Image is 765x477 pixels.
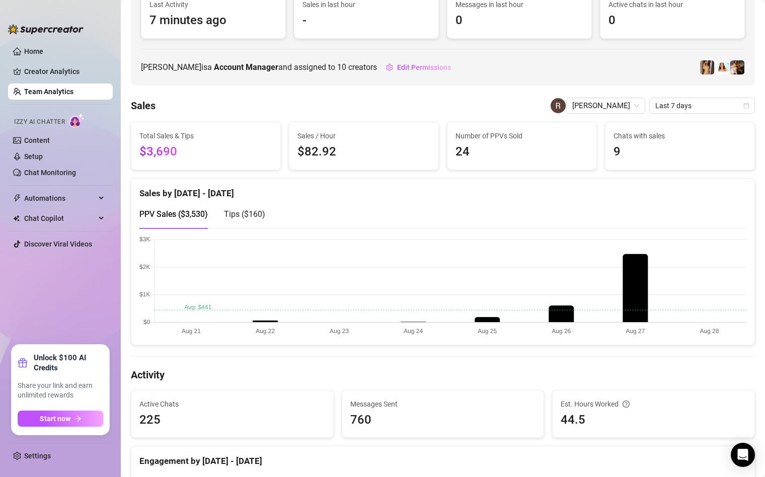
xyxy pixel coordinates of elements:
span: thunderbolt [13,194,21,202]
span: Tips ( $160 ) [224,209,265,219]
span: 10 [337,62,346,72]
span: 24 [455,142,588,162]
span: arrow-right [74,415,82,422]
span: 0 [608,11,736,30]
span: 9 [614,142,746,162]
h4: Activity [131,368,755,382]
div: Est. Hours Worked [561,399,746,410]
span: Start now [40,415,70,423]
img: AI Chatter [69,113,85,128]
img: Chat Copilot [13,215,20,222]
a: Home [24,47,43,55]
span: 44.5 [561,411,746,430]
span: [PERSON_NAME] is a and assigned to creators [141,61,377,73]
img: Rebecca Contreras [551,98,566,113]
span: Izzy AI Chatter [14,117,65,127]
span: Last 7 days [655,98,749,113]
img: Karlea [700,60,714,74]
a: Setup [24,152,43,161]
a: Settings [24,452,51,460]
a: Team Analytics [24,88,73,96]
span: Sales / Hour [297,130,430,141]
span: Automations [24,190,96,206]
a: Creator Analytics [24,63,105,79]
span: Chat Copilot [24,210,96,226]
span: gift [18,358,28,368]
a: Chat Monitoring [24,169,76,177]
span: setting [386,64,393,71]
span: Chats with sales [614,130,746,141]
button: Edit Permissions [386,59,451,75]
span: Total Sales & Tips [139,130,272,141]
div: Sales by [DATE] - [DATE] [139,179,746,200]
span: Messages Sent [350,399,536,410]
span: $3,690 [139,142,272,162]
div: Open Intercom Messenger [731,443,755,467]
img: Baby [730,60,744,74]
b: Account Manager [214,62,278,72]
span: 225 [139,411,325,430]
span: question-circle [623,399,630,410]
span: 0 [455,11,583,30]
span: Rebecca Contreras [572,98,639,113]
img: mia [715,60,729,74]
span: Edit Permissions [397,63,451,71]
button: Start nowarrow-right [18,411,103,427]
img: logo-BBDzfeDw.svg [8,24,84,34]
span: Number of PPVs Sold [455,130,588,141]
a: Discover Viral Videos [24,240,92,248]
span: - [302,11,430,30]
span: 760 [350,411,536,430]
span: $82.92 [297,142,430,162]
span: 7 minutes ago [149,11,277,30]
div: Engagement by [DATE] - [DATE] [139,446,746,468]
a: Content [24,136,50,144]
span: PPV Sales ( $3,530 ) [139,209,208,219]
strong: Unlock $100 AI Credits [34,353,103,373]
span: Active Chats [139,399,325,410]
span: Share your link and earn unlimited rewards [18,381,103,401]
h4: Sales [131,99,156,113]
span: calendar [743,103,749,109]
